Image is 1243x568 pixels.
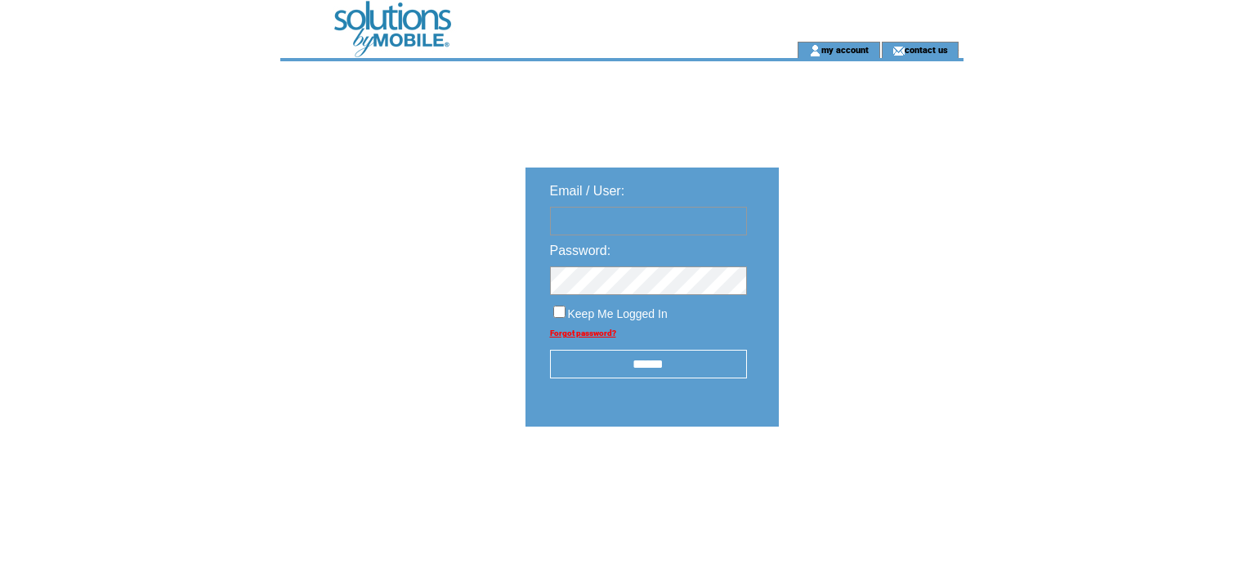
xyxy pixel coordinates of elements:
img: account_icon.gif;jsessionid=268BEC0753A62B67EC6FB2D7B65D3B62 [809,44,821,57]
span: Keep Me Logged In [568,307,668,320]
a: Forgot password? [550,329,616,338]
a: contact us [905,44,948,55]
a: my account [821,44,869,55]
span: Email / User: [550,184,625,198]
span: Password: [550,244,611,257]
img: transparent.png;jsessionid=268BEC0753A62B67EC6FB2D7B65D3B62 [826,467,908,488]
img: contact_us_icon.gif;jsessionid=268BEC0753A62B67EC6FB2D7B65D3B62 [892,44,905,57]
